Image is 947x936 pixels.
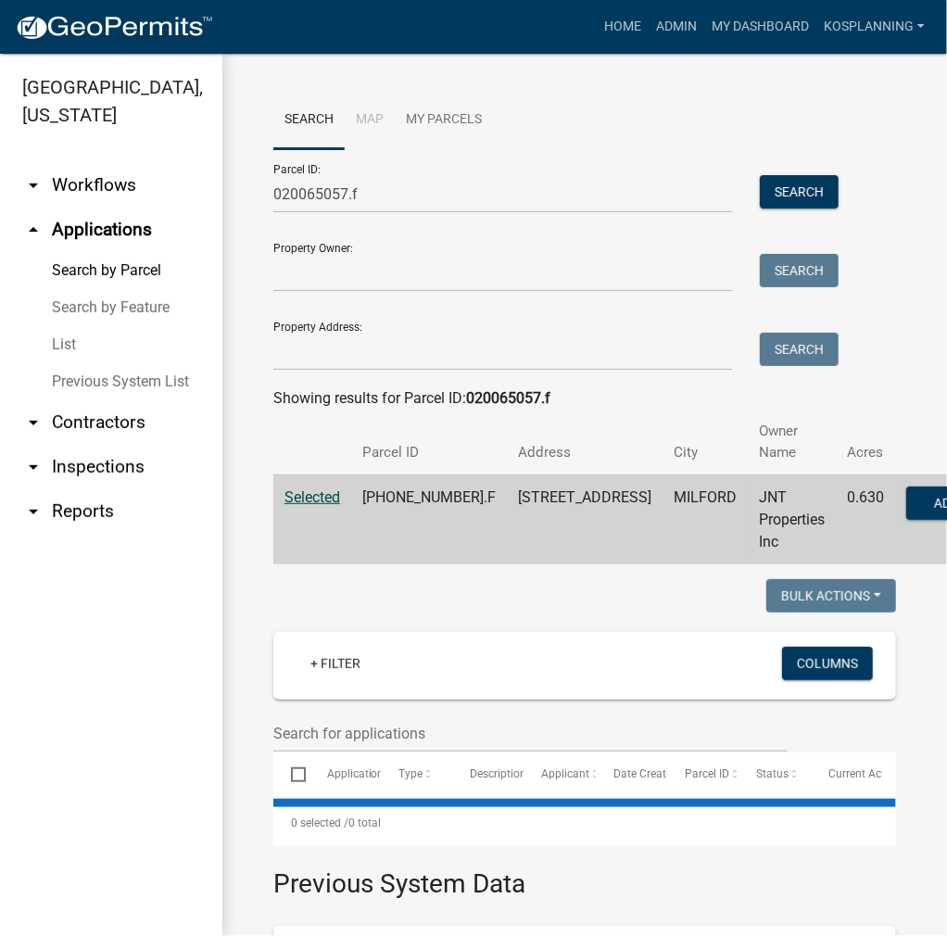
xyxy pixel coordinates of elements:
span: Status [757,767,789,780]
i: arrow_drop_down [22,411,44,434]
i: arrow_drop_up [22,219,44,241]
i: arrow_drop_down [22,456,44,478]
datatable-header-cell: Application Number [309,753,380,797]
datatable-header-cell: Status [739,753,810,797]
th: Address [507,410,663,474]
th: Acres [836,410,895,474]
span: Current Activity [828,767,905,780]
button: Search [760,333,839,366]
th: City [663,410,748,474]
span: Parcel ID [685,767,729,780]
th: Parcel ID [351,410,507,474]
span: Description [470,767,526,780]
datatable-header-cell: Select [273,753,309,797]
strong: 020065057.f [466,389,550,407]
h3: Previous System Data [273,846,896,904]
div: 0 total [273,800,896,846]
td: [STREET_ADDRESS] [507,474,663,564]
div: Showing results for Parcel ID: [273,387,896,410]
datatable-header-cell: Type [381,753,452,797]
td: 0.630 [836,474,895,564]
datatable-header-cell: Description [452,753,524,797]
span: Applicant [542,767,590,780]
a: + Filter [296,647,375,680]
span: 0 selected / [291,816,348,829]
td: MILFORD [663,474,748,564]
a: kosplanning [816,9,932,44]
a: Selected [284,488,340,506]
i: arrow_drop_down [22,500,44,523]
a: My Dashboard [704,9,816,44]
button: Search [760,175,839,209]
a: Admin [649,9,704,44]
datatable-header-cell: Date Created [596,753,667,797]
span: Application Number [327,767,428,780]
td: [PHONE_NUMBER].F [351,474,507,564]
a: Home [597,9,649,44]
input: Search for applications [273,715,788,753]
datatable-header-cell: Applicant [524,753,595,797]
i: arrow_drop_down [22,174,44,196]
span: Type [398,767,423,780]
button: Bulk Actions [766,579,896,613]
a: Search [273,91,345,150]
span: Date Created [613,767,678,780]
button: Search [760,254,839,287]
a: My Parcels [395,91,493,150]
td: JNT Properties Inc [748,474,836,564]
button: Columns [782,647,873,680]
datatable-header-cell: Parcel ID [667,753,739,797]
datatable-header-cell: Current Activity [811,753,882,797]
th: Owner Name [748,410,836,474]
